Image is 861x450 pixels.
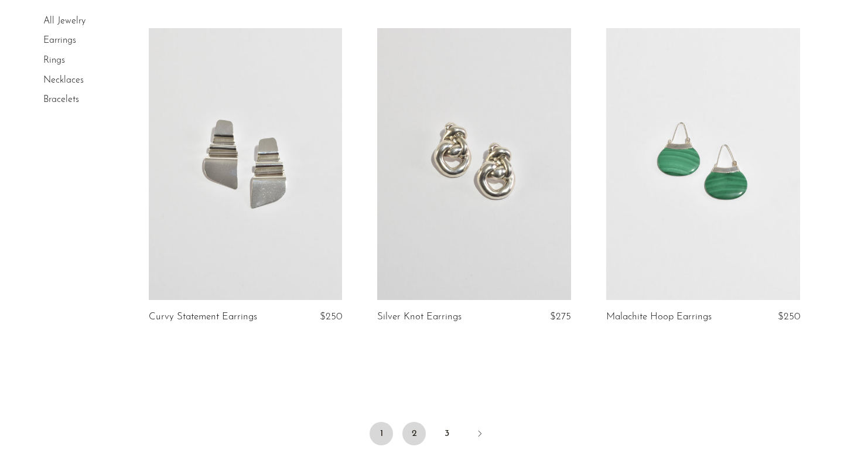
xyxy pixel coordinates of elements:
[149,312,257,322] a: Curvy Statement Earrings
[320,312,342,322] span: $250
[43,95,79,104] a: Bracelets
[606,312,712,322] a: Malachite Hoop Earrings
[435,422,459,445] a: 3
[778,312,800,322] span: $250
[43,76,84,85] a: Necklaces
[468,422,491,448] a: Next
[43,16,86,26] a: All Jewelry
[43,56,65,65] a: Rings
[377,312,462,322] a: Silver Knot Earrings
[370,422,393,445] span: 1
[402,422,426,445] a: 2
[550,312,571,322] span: $275
[43,36,76,46] a: Earrings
